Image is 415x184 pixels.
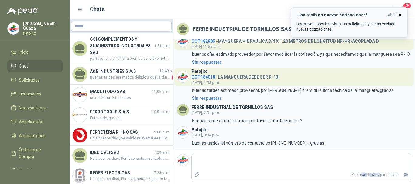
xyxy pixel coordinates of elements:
span: [DATE], 3:04 p. m. [191,133,220,137]
span: Holo buenos días, Por favor actualizar la cotización [90,176,170,182]
p: [PERSON_NAME] Guaza [23,22,63,30]
span: Solicitudes [19,77,40,83]
span: 7:29 a. m. [154,150,170,156]
label: Adjuntar archivos [192,169,202,180]
button: ¡Has recibido nuevas cotizaciones!ahora Los proveedores han visto tus solicitudes y te han enviad... [291,7,408,37]
img: Company Logo [73,128,87,142]
span: Licitaciones [19,91,41,97]
h3: Patojito [191,128,208,132]
span: por favor enviar la ficha técnica del alexómetro cotizado [90,56,170,62]
a: Aprobaciones [7,130,63,142]
h4: FERRETERIA RHINO SAS [90,129,153,135]
a: CSI COMPLEMENTOS Y SUMINISTROS INDUSTRIALES SAS1:31 p. m.por favor enviar la ficha técnica del al... [70,33,173,64]
h2: FERRE INDUSTRIAL DE TORNILLOS SAS [193,25,292,33]
h4: MAQUITODO SAS [90,88,151,95]
span: Aprobaciones [19,132,46,139]
h4: CSI COMPLEMENTOS Y SUMINISTROS INDUSTRIALES SAS [90,36,153,56]
span: Adjudicación [19,119,43,125]
span: 10:51 a. m. [152,109,170,115]
span: COT182905 [191,39,215,44]
a: Chat [7,60,63,72]
h4: IDEC CALI SAS [90,149,153,156]
a: Órdenes de Compra [7,144,63,162]
span: Órdenes de Compra [19,146,57,160]
span: COT184018 [191,75,215,79]
div: Sin respuestas [192,95,222,102]
span: ENTER [369,173,380,177]
h3: Patojito [191,70,208,73]
div: Sin respuestas [192,59,222,65]
a: Sin respuestas [191,95,411,102]
span: se cotizaron 2 unidades [90,95,170,101]
img: Company Logo [8,23,19,34]
span: 11:05 a. m. [152,89,170,95]
p: buenos días estimado proveedor, por favor modificar la cotización. ya que necesitamos que la mang... [192,51,410,58]
img: Company Logo [177,35,189,47]
a: Negociaciones [7,102,63,114]
img: Company Logo [177,127,189,138]
span: 1:31 p. m. [154,43,170,49]
span: Chat [19,63,28,69]
span: Ctrl [361,173,367,177]
span: 29 [403,3,411,8]
a: Remisiones [7,165,63,176]
h3: ¡Has recibido nuevas cotizaciones! [296,12,386,18]
p: Patojito [23,32,63,35]
a: Licitaciones [7,88,63,100]
span: [DATE], 2:51 p. m. [191,111,220,115]
span: 1 [172,75,178,81]
h1: Chats [90,5,105,14]
a: Inicio [7,46,63,58]
p: Pulsa + para enviar [202,169,401,180]
a: Adjudicación [7,116,63,128]
p: Buenas tardes me confirmas por favor linea telefonica ? [192,117,302,124]
img: Company Logo [177,154,189,166]
a: Solicitudes [7,74,63,86]
span: [DATE], 1:58 p. m. [191,81,220,85]
p: Los proveedores han visto tus solicitudes y te han enviado nuevas cotizaciones. [296,21,403,32]
a: A&B INDUSTRIES S.A.S12:49 p. m.Buenas tardes estimados debido a que la plataforma no me permite a... [70,64,173,85]
img: Company Logo [177,71,189,82]
h3: FERRE INDUSTRIAL DE TORNILLOS SAS [191,106,273,109]
a: IDEC CALI SAS7:29 a. m.Hola buenos días, Por favor actualizar todas las cotizaciones [70,146,173,166]
span: 9:08 a. m. [154,129,170,135]
h4: REDES ELECTRICAS [90,169,153,176]
button: Enviar [401,169,411,180]
a: Company LogoMAQUITODO SAS11:05 a. m.se cotizaron 2 unidades [70,85,173,105]
img: Company Logo [73,87,87,102]
img: Company Logo [73,108,87,122]
h4: FERROTOOLS S.A.S. [90,109,151,115]
a: Company LogoFERROTOOLS S.A.S.10:51 a. m.Entendido, gracias [70,105,173,125]
span: Buenas tardes estimados debido a que la plataforma no me permite abjuntar la ficha se la comparto... [90,75,170,81]
a: Company LogoFERRETERIA RHINO SAS9:08 a. m.Hola buenos días, Se valido nuevamente ITEM LIMA TRIANG... [70,125,173,146]
span: Inicio [19,49,29,55]
h4: - LA MANGUERA DEBE SER R-13 [191,73,278,79]
h4: - MANGUERA HIDRÁULICA 3/4 X 1.20 METROS DE LONGITUD HR-HR-ACOPLADA D [191,37,379,43]
h4: A&B INDUSTRIES S.A.S [90,68,158,75]
span: Hola buenos días, Por favor actualizar todas las cotizaciones [90,156,170,162]
span: Remisiones [19,167,41,174]
p: buenas tardes, el número de contacto es [PHONE_NUMBER], , gracias [192,140,324,146]
a: Sin respuestas [191,59,411,65]
span: 12:49 p. m. [159,68,178,74]
p: buenas tardes estimado proveedor, por [PERSON_NAME] r remitir la ficha técnica de la manguera, gr... [192,87,394,94]
span: Entendido, gracias [90,115,170,121]
img: Company Logo [73,169,87,183]
button: 29 [397,4,408,15]
span: [DATE] 11:55 a. m. [191,45,221,49]
span: Negociaciones [19,105,47,111]
span: Hola buenos días, Se valido nuevamente ITEM LIMA TRIANGULA DE 6" TRUPER y se aprobó la compra, po... [90,135,170,141]
span: ahora [388,12,398,18]
img: Logo peakr [7,7,38,15]
span: 7:28 a. m. [154,170,170,176]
